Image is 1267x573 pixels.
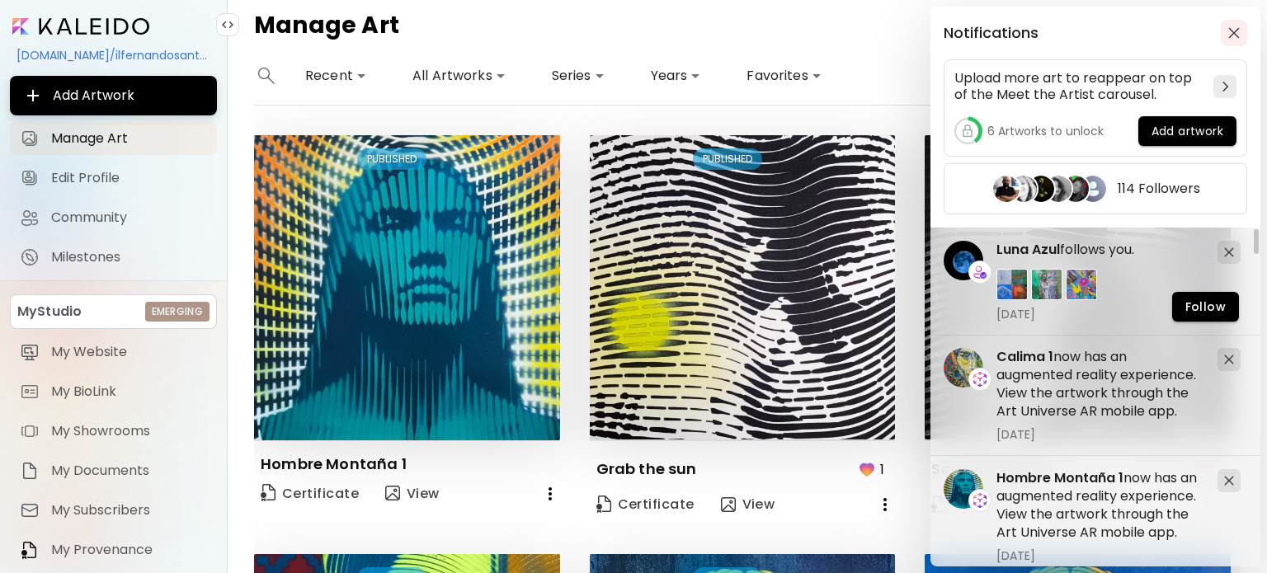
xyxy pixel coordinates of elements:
[987,123,1104,139] h5: 6 Artworks to unlock
[954,70,1207,103] h5: Upload more art to reappear on top of the Meet the Artist carousel.
[996,240,1060,259] span: Luna Azul
[944,25,1039,41] h5: Notifications
[1185,298,1226,316] span: Follow
[996,427,1204,442] span: [DATE]
[1118,181,1200,197] h5: 114 Followers
[996,347,1053,366] span: Calima 1
[1172,292,1239,322] button: Follow
[996,548,1204,563] span: [DATE]
[996,348,1204,420] h5: now has an augmented reality experience. View the artwork through the Art Universe AR mobile app.
[996,307,1204,322] span: [DATE]
[1152,123,1223,140] span: Add artwork
[1222,82,1228,92] img: chevron
[996,241,1204,259] h5: follows you.
[1138,116,1236,146] button: Add artwork
[996,468,1123,487] span: Hombre Montaña 1
[1228,27,1240,39] img: closeButton
[996,469,1204,542] h5: now has an augmented reality experience. View the artwork through the Art Universe AR mobile app.
[1221,20,1247,46] button: closeButton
